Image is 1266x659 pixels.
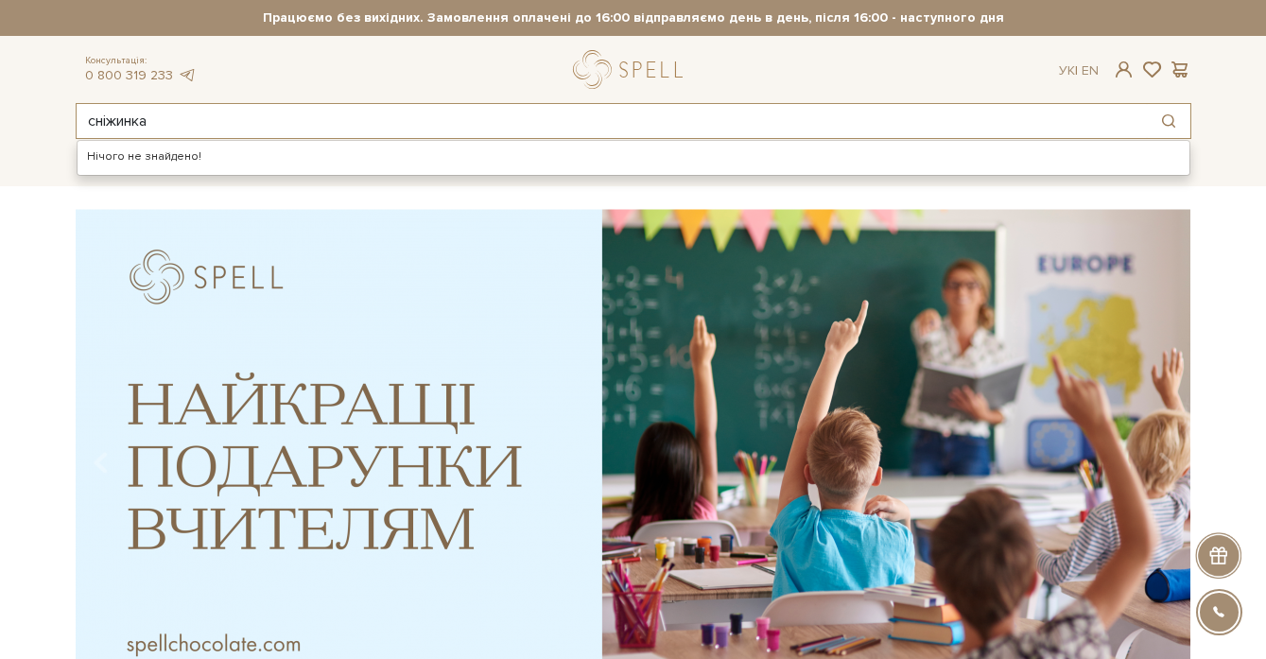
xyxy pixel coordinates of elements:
[87,148,1180,165] div: Нічого не знайдено!
[1075,62,1078,78] span: |
[1059,62,1099,79] div: Ук
[1147,104,1190,138] button: Пошук товару у каталозі
[77,104,1147,138] input: Пошук товару у каталозі
[76,148,147,178] a: Каталог
[76,9,1191,26] strong: Працюємо без вихідних. Замовлення оплачені до 16:00 відправляємо день в день, після 16:00 - насту...
[85,67,173,83] a: 0 800 319 233
[1082,62,1099,78] a: En
[85,55,197,67] span: Консультація:
[178,67,197,83] a: telegram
